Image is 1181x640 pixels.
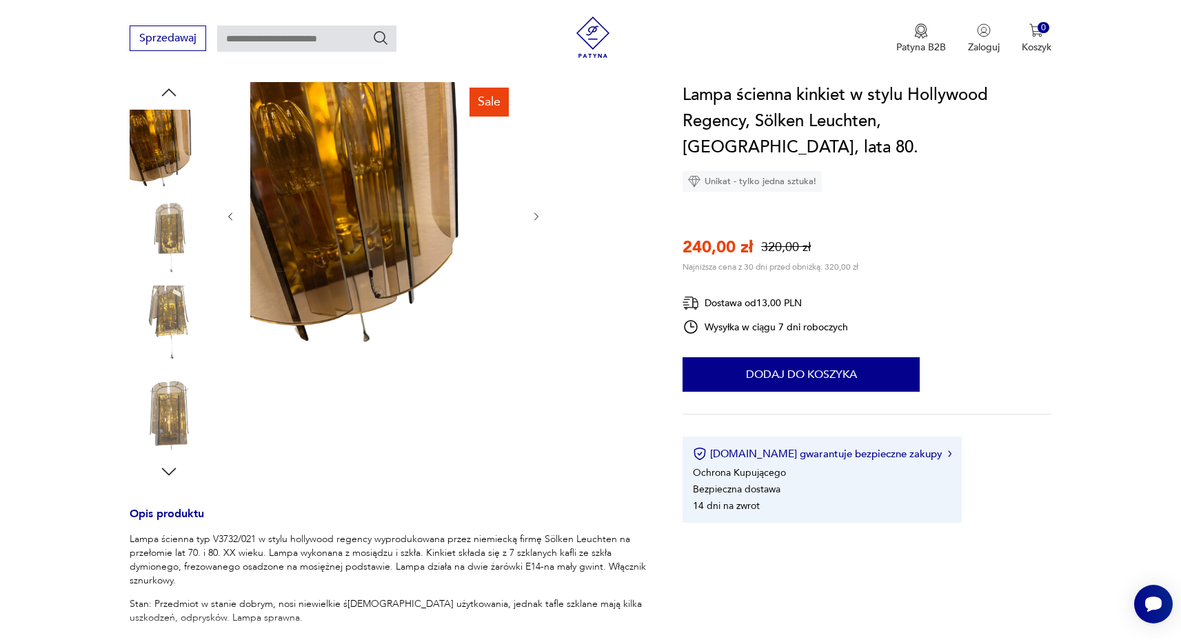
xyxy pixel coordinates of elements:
[250,82,516,348] img: Zdjęcie produktu Lampa ścienna kinkiet w stylu Hollywood Regency, Sölken Leuchten, Niemcy, lata 80.
[1022,41,1051,54] p: Koszyk
[683,82,1051,161] h1: Lampa ścienna kinkiet w stylu Hollywood Regency, Sölken Leuchten, [GEOGRAPHIC_DATA], lata 80.
[1038,22,1049,34] div: 0
[693,499,760,512] li: 14 dni na zwrot
[130,532,649,588] p: Lampa ścienna typ V3732/021 w stylu hollywood regency wyprodukowana przez niemiecką firmę Sölken ...
[683,294,699,312] img: Ikona dostawy
[896,23,946,54] a: Ikona medaluPatyna B2B
[683,357,920,392] button: Dodaj do koszyka
[896,23,946,54] button: Patyna B2B
[130,374,208,452] img: Zdjęcie produktu Lampa ścienna kinkiet w stylu Hollywood Regency, Sölken Leuchten, Niemcy, lata 80.
[683,319,848,335] div: Wysyłka w ciągu 7 dni roboczych
[688,175,700,188] img: Ikona diamentu
[572,17,614,58] img: Patyna - sklep z meblami i dekoracjami vintage
[968,41,1000,54] p: Zaloguj
[693,447,707,461] img: Ikona certyfikatu
[130,597,649,625] p: Stan: Przedmiot w stanie dobrym, nosi niewielkie ś[DEMOGRAPHIC_DATA] użytkowania, jednak tafle sz...
[683,171,822,192] div: Unikat - tylko jedna sztuka!
[914,23,928,39] img: Ikona medalu
[683,236,753,259] p: 240,00 zł
[1134,585,1173,623] iframe: Smartsupp widget button
[693,466,786,479] li: Ochrona Kupującego
[968,23,1000,54] button: Zaloguj
[130,510,649,532] h3: Opis produktu
[683,294,848,312] div: Dostawa od 13,00 PLN
[693,447,951,461] button: [DOMAIN_NAME] gwarantuje bezpieczne zakupy
[693,483,780,496] li: Bezpieczna dostawa
[130,110,208,188] img: Zdjęcie produktu Lampa ścienna kinkiet w stylu Hollywood Regency, Sölken Leuchten, Niemcy, lata 80.
[1029,23,1043,37] img: Ikona koszyka
[977,23,991,37] img: Ikonka użytkownika
[683,261,858,272] p: Najniższa cena z 30 dni przed obniżką: 320,00 zł
[761,239,811,256] p: 320,00 zł
[130,26,206,51] button: Sprzedawaj
[1022,23,1051,54] button: 0Koszyk
[470,88,509,117] div: Sale
[130,286,208,364] img: Zdjęcie produktu Lampa ścienna kinkiet w stylu Hollywood Regency, Sölken Leuchten, Niemcy, lata 80.
[948,450,952,457] img: Ikona strzałki w prawo
[130,34,206,44] a: Sprzedawaj
[130,198,208,277] img: Zdjęcie produktu Lampa ścienna kinkiet w stylu Hollywood Regency, Sölken Leuchten, Niemcy, lata 80.
[372,30,389,46] button: Szukaj
[896,41,946,54] p: Patyna B2B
